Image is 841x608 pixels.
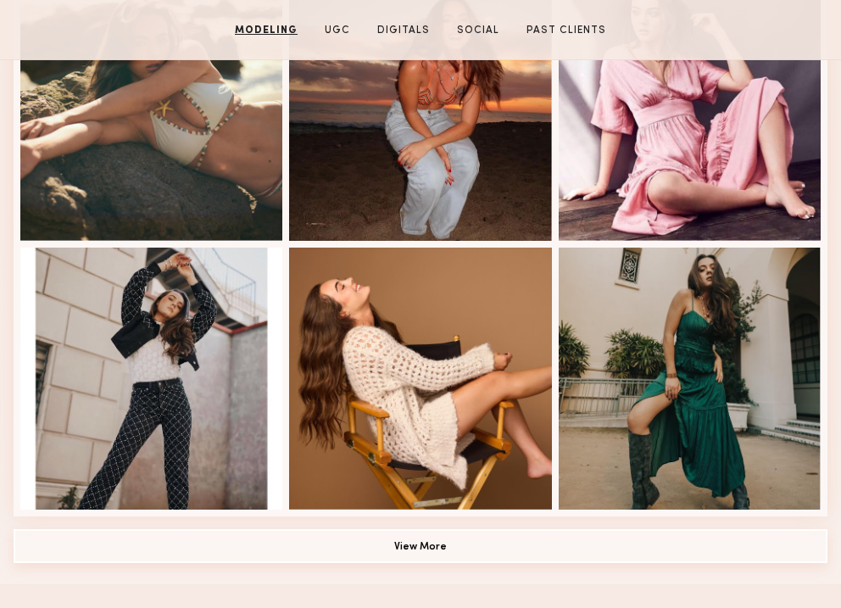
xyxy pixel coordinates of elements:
[370,23,437,38] a: Digitals
[318,23,357,38] a: UGC
[14,529,827,563] button: View More
[520,23,613,38] a: Past Clients
[228,23,304,38] a: Modeling
[450,23,506,38] a: Social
